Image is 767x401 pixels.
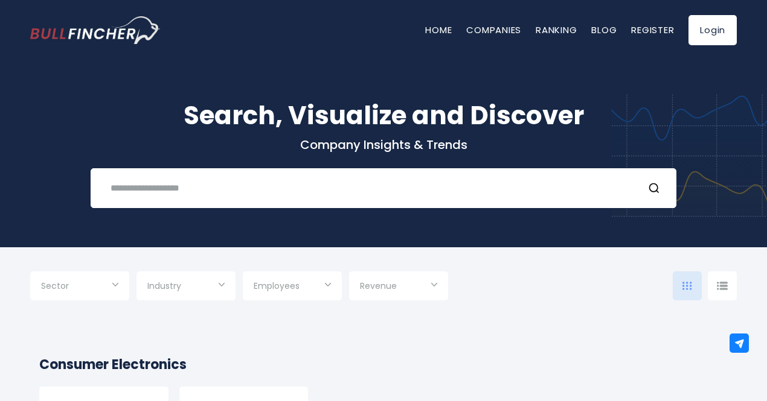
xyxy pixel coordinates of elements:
a: Login [688,15,737,45]
a: Blog [591,24,617,36]
input: Selection [41,276,118,298]
img: icon-comp-grid.svg [682,282,692,290]
a: Companies [466,24,521,36]
input: Selection [360,276,437,298]
p: Company Insights & Trends [30,137,737,153]
input: Selection [147,276,225,298]
input: Selection [254,276,331,298]
h1: Search, Visualize and Discover [30,96,737,134]
span: Employees [254,280,300,291]
a: Register [631,24,674,36]
a: Ranking [536,24,577,36]
img: Bullfincher logo [30,16,161,44]
span: Industry [147,280,181,291]
h2: Consumer Electronics [39,355,728,374]
span: Sector [41,280,69,291]
a: Go to homepage [30,16,160,44]
span: Revenue [360,280,397,291]
img: icon-comp-list-view.svg [717,282,728,290]
a: Home [425,24,452,36]
button: Search [648,180,664,196]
